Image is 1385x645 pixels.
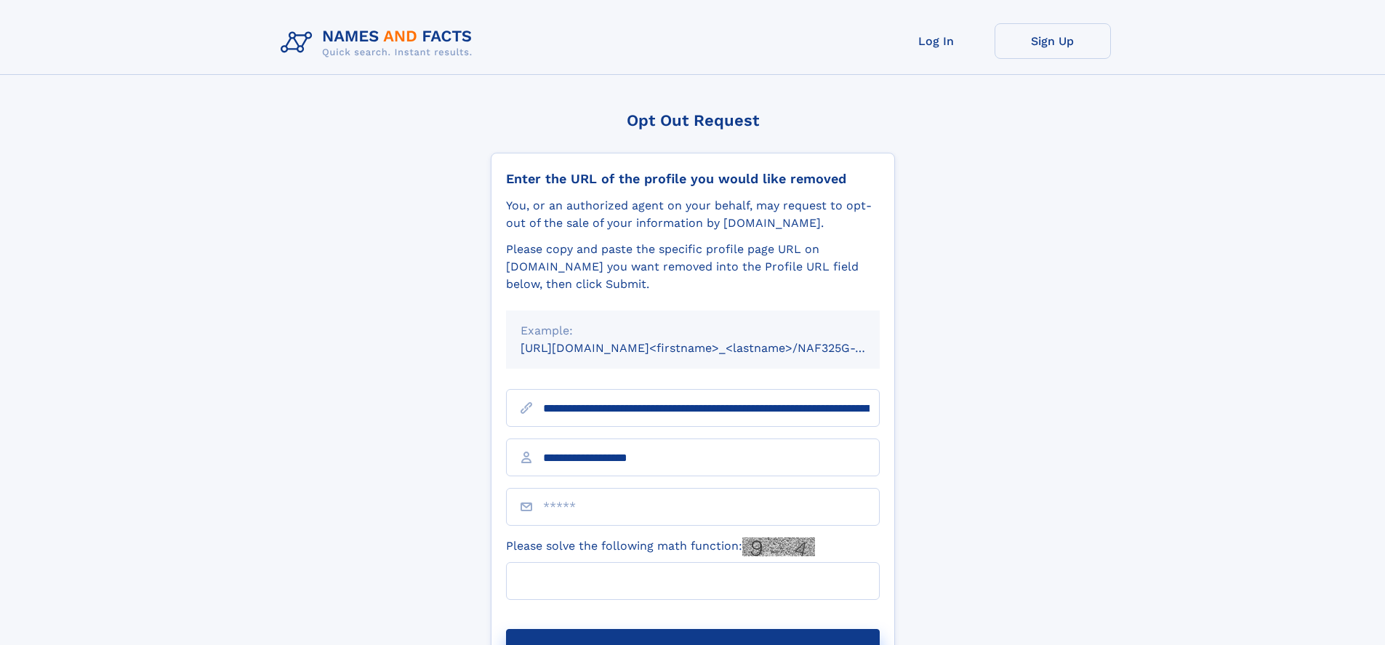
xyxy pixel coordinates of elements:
[521,341,907,355] small: [URL][DOMAIN_NAME]<firstname>_<lastname>/NAF325G-xxxxxxxx
[521,322,865,340] div: Example:
[995,23,1111,59] a: Sign Up
[506,537,815,556] label: Please solve the following math function:
[506,197,880,232] div: You, or an authorized agent on your behalf, may request to opt-out of the sale of your informatio...
[506,171,880,187] div: Enter the URL of the profile you would like removed
[506,241,880,293] div: Please copy and paste the specific profile page URL on [DOMAIN_NAME] you want removed into the Pr...
[275,23,484,63] img: Logo Names and Facts
[878,23,995,59] a: Log In
[491,111,895,129] div: Opt Out Request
